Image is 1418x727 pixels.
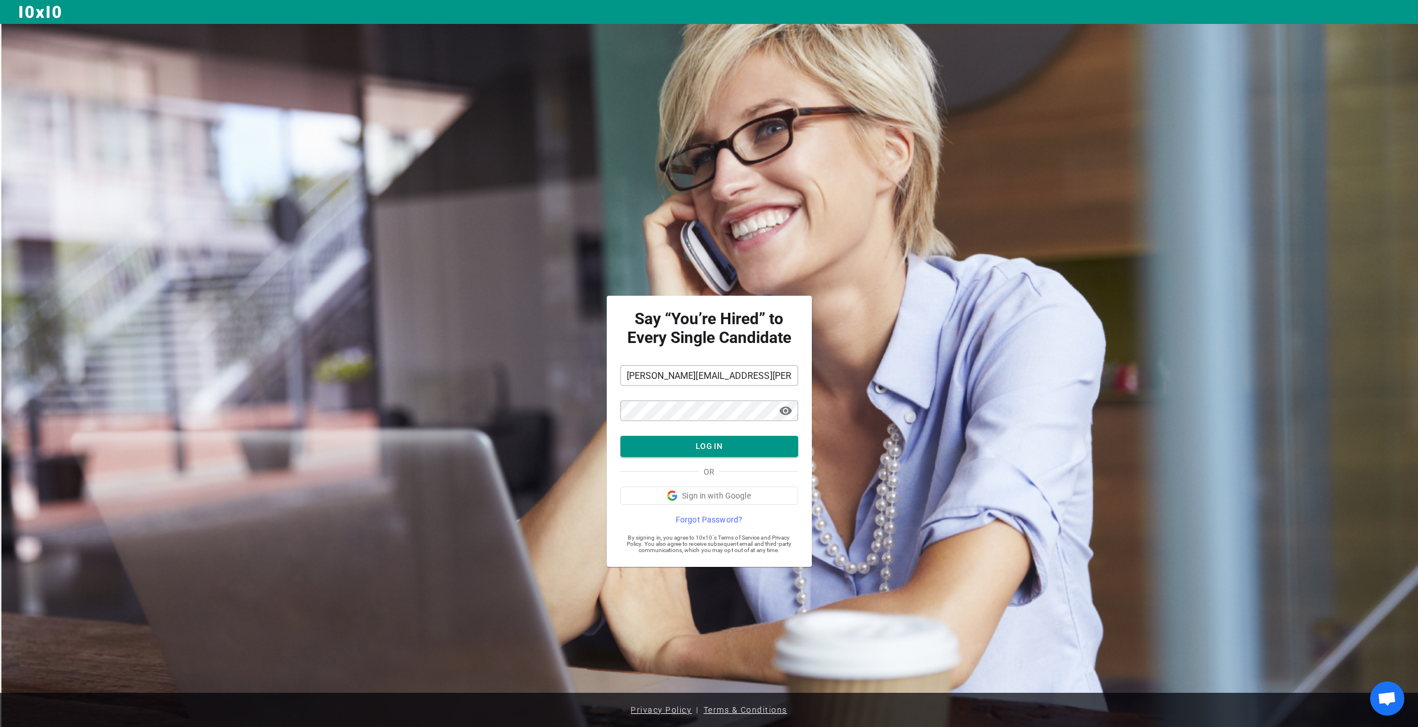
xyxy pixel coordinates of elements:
[1370,681,1404,716] div: Open chat
[18,5,63,19] img: Logo
[620,366,798,385] input: Email Address*
[682,490,751,501] span: Sign in with Google
[620,309,798,347] strong: Say “You’re Hired” to Every Single Candidate
[696,701,699,719] span: |
[676,514,742,525] span: Forgot Password?
[626,697,696,722] a: Privacy Policy
[620,436,798,457] button: LOG IN
[620,534,798,553] span: By signing in, you agree to 10x10's Terms of Service and Privacy Policy. You also agree to receiv...
[704,466,714,477] span: OR
[779,404,792,418] span: visibility
[620,487,798,505] button: Sign in with Google
[699,697,792,722] a: Terms & Conditions
[620,514,798,525] a: Forgot Password?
